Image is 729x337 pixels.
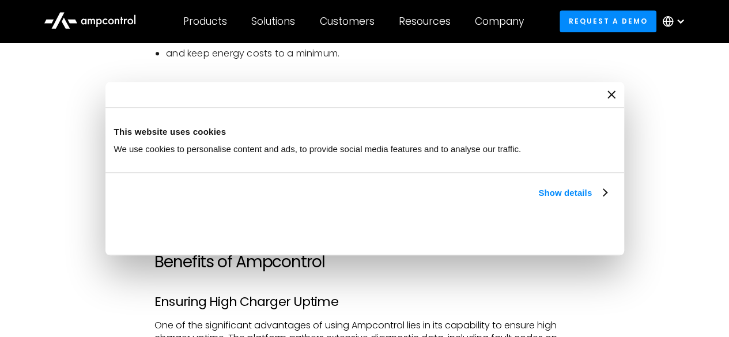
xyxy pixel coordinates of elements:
span: We use cookies to personalise content and ads, to provide social media features and to analyse ou... [114,144,522,154]
div: Solutions [251,15,295,28]
div: Products [183,15,227,28]
a: Request a demo [560,10,656,32]
h3: Ensuring High Charger Uptime [154,294,575,309]
div: Customers [320,15,375,28]
div: Resources [399,15,451,28]
div: Company [475,15,524,28]
h2: Benefits of Ampcontrol [154,252,575,272]
button: Close banner [607,90,615,99]
button: Okay [445,213,611,246]
div: This website uses cookies [114,125,615,139]
a: Show details [538,186,606,200]
li: and keep energy costs to a minimum. [166,47,575,60]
